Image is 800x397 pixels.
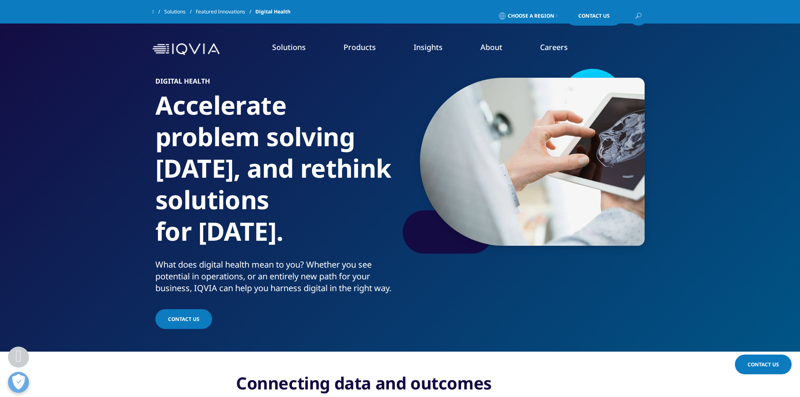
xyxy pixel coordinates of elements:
[508,13,554,19] span: Choose a Region
[420,78,645,246] img: 226_female-doctor-examining-brain-scan-on-tablet.jpg
[735,355,792,374] a: Contact Us
[414,42,443,52] a: Insights
[155,259,397,294] div: What does digital health mean to you? Whether you see potential in operations, or an entirely new...
[344,42,376,52] a: Products
[152,43,220,55] img: IQVIA Healthcare Information Technology and Pharma Clinical Research Company
[8,372,29,393] button: Open Preferences
[272,42,306,52] a: Solutions
[155,309,212,329] a: Contact Us
[480,42,502,52] a: About
[155,78,397,89] h6: Digital Health
[155,89,397,259] h1: Accelerate problem solving [DATE], and rethink solutions for [DATE].
[578,13,610,18] span: Contact Us
[168,315,199,323] span: Contact Us
[566,6,622,26] a: Contact Us
[748,361,779,368] span: Contact Us
[223,29,648,69] nav: Primary
[540,42,568,52] a: Careers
